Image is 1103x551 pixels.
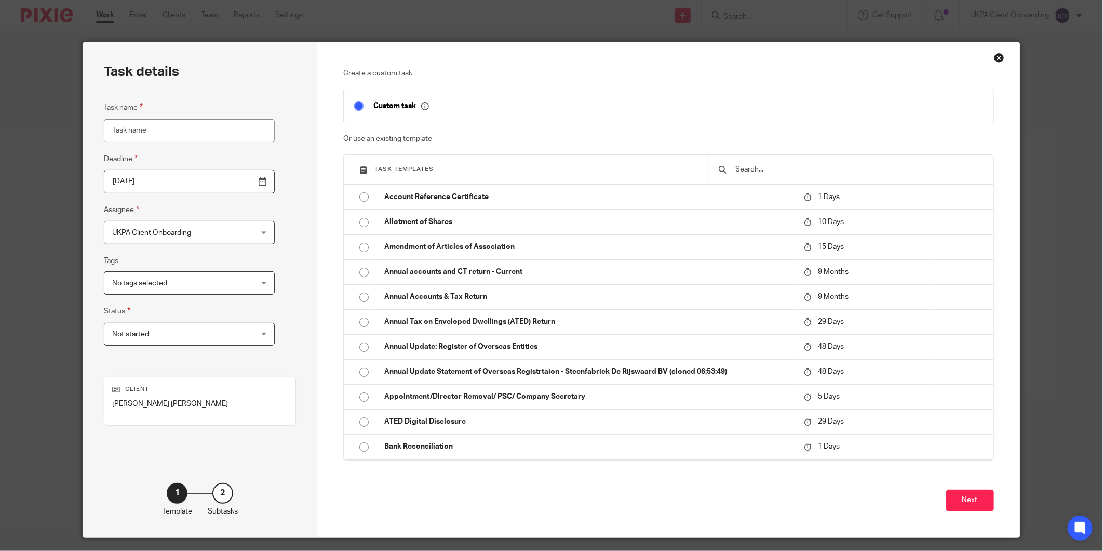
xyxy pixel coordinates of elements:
[734,164,983,175] input: Search...
[374,166,434,172] span: Task templates
[818,318,844,325] span: 29 Days
[104,119,275,142] input: Task name
[104,256,118,266] label: Tags
[818,268,849,275] span: 9 Months
[946,490,994,512] button: Next
[384,292,793,302] p: Annual Accounts & Tax Return
[104,153,138,165] label: Deadline
[384,242,793,252] p: Amendment of Articles of Association
[818,343,844,350] span: 48 Days
[104,204,139,216] label: Assignee
[818,443,840,450] span: 1 Days
[167,483,187,504] div: 1
[112,280,167,287] span: No tags selected
[384,441,793,452] p: Bank Reconciliation
[112,331,149,338] span: Not started
[384,366,793,377] p: Annual Update Statement of Overseas Registrtaion - Steenfabriek De Rijswaard BV (cloned 06:53:49)
[104,170,275,193] input: Pick a date
[818,193,840,201] span: 1 Days
[112,399,288,409] p: [PERSON_NAME] [PERSON_NAME]
[384,192,793,202] p: Account Reference Certificate
[343,134,994,144] p: Or use an existing template
[384,267,793,277] p: Annual accounts and CT return - Current
[384,391,793,402] p: Appointment/Director Removal/ PSC/ Company Secretary
[818,418,844,425] span: 29 Days
[104,101,143,113] label: Task name
[163,506,192,517] p: Template
[818,218,844,226] span: 10 Days
[212,483,233,504] div: 2
[343,68,994,78] p: Create a custom task
[112,229,191,237] span: UKPA Client Onboarding
[384,217,793,227] p: Allotment of Shares
[373,101,429,111] p: Custom task
[384,416,793,427] p: ATED Digital Disclosure
[104,63,179,81] h2: Task details
[818,368,844,375] span: 48 Days
[384,342,793,352] p: Annual Update: Register of Overseas Entities
[384,317,793,327] p: Annual Tax on Enveloped Dwellings (ATED) Return
[818,293,849,300] span: 9 Months
[208,506,238,517] p: Subtasks
[104,305,130,317] label: Status
[818,393,840,400] span: 5 Days
[994,53,1004,63] div: Close this dialog window
[818,243,844,251] span: 15 Days
[112,385,288,393] p: Client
